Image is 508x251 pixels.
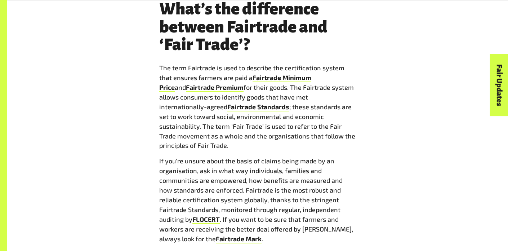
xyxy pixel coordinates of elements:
a: Fairtrade Mark [216,235,262,243]
a: FLOCERT [192,215,220,224]
p: If you’re unsure about the basis of claims being made by an organisation, ask in what way individ... [159,156,356,243]
a: Fairtrade Standards [227,103,289,111]
h2: What’s the difference between Fairtrade and ‘Fair Trade’? [159,0,356,54]
p: The term Fairtrade is used to describe the certification system that ensures farmers are paid a a... [159,63,356,150]
a: Fairtrade Premium [186,83,244,92]
a: Fairtrade Minimum Price [159,74,311,92]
